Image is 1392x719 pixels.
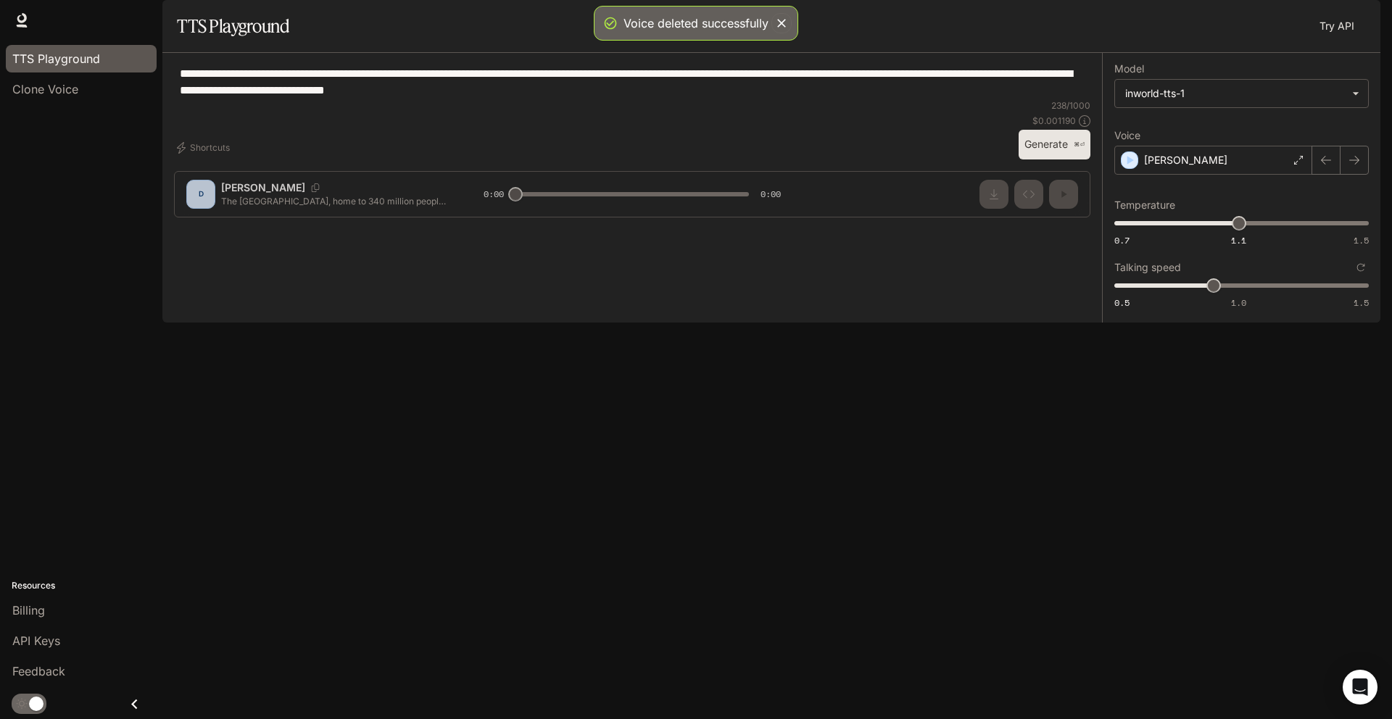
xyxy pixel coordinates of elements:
span: 1.0 [1231,296,1246,309]
p: [PERSON_NAME] [1144,153,1227,167]
div: Voice deleted successfully [623,14,768,32]
span: 0.7 [1114,234,1130,246]
p: Voice [1114,130,1140,141]
p: Model [1114,64,1144,74]
span: 1.1 [1231,234,1246,246]
p: ⌘⏎ [1074,141,1085,149]
span: 1.5 [1354,296,1369,309]
button: Generate⌘⏎ [1019,130,1090,159]
button: Reset to default [1353,259,1369,275]
span: 0.5 [1114,296,1130,309]
div: inworld-tts-1 [1115,80,1368,107]
button: Shortcuts [174,136,236,159]
div: Open Intercom Messenger [1343,670,1377,705]
p: $ 0.001190 [1032,115,1076,127]
p: Talking speed [1114,262,1181,273]
div: inworld-tts-1 [1125,86,1345,101]
h1: TTS Playground [177,12,289,41]
p: Temperature [1114,200,1175,210]
span: 1.5 [1354,234,1369,246]
p: 238 / 1000 [1051,99,1090,112]
a: Try API [1314,12,1360,41]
